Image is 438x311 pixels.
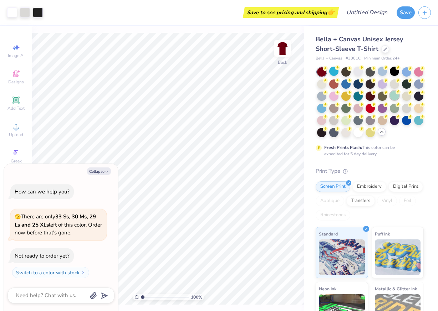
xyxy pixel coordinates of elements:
div: Rhinestones [316,210,350,221]
span: Neon Ink [319,285,336,292]
div: Print Type [316,167,424,175]
span: Bella + Canvas Unisex Jersey Short-Sleeve T-Shirt [316,35,403,53]
div: Vinyl [377,196,397,206]
span: Designs [8,79,24,85]
span: Metallic & Glitter Ink [375,285,417,292]
img: Puff Ink [375,239,421,275]
span: 👉 [327,8,335,16]
span: 🫣 [15,213,21,220]
input: Untitled Design [341,5,393,20]
div: This color can be expedited for 5 day delivery. [324,144,412,157]
span: Greek [11,158,22,164]
span: Minimum Order: 24 + [364,56,400,62]
div: Screen Print [316,181,350,192]
div: How can we help you? [15,188,70,195]
div: Foil [399,196,416,206]
div: Back [278,59,287,66]
span: Add Text [7,105,25,111]
span: Standard [319,230,338,238]
div: Applique [316,196,344,206]
span: Image AI [8,53,25,58]
strong: 33 Ss, 30 Ms, 29 Ls and 25 XLs [15,213,96,228]
strong: Fresh Prints Flash: [324,145,362,150]
div: Not ready to order yet? [15,252,70,259]
span: Puff Ink [375,230,390,238]
img: Back [275,41,290,56]
span: Upload [9,132,23,138]
span: Bella + Canvas [316,56,342,62]
div: Digital Print [388,181,423,192]
img: Switch to a color with stock [81,270,85,275]
span: # 3001C [346,56,361,62]
button: Switch to a color with stock [12,267,89,278]
div: Transfers [346,196,375,206]
span: 100 % [191,294,202,300]
div: Embroidery [352,181,386,192]
button: Save [397,6,415,19]
div: Save to see pricing and shipping [245,7,337,18]
span: There are only left of this color. Order now before that's gone. [15,213,102,236]
img: Standard [319,239,365,275]
button: Collapse [87,167,111,175]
